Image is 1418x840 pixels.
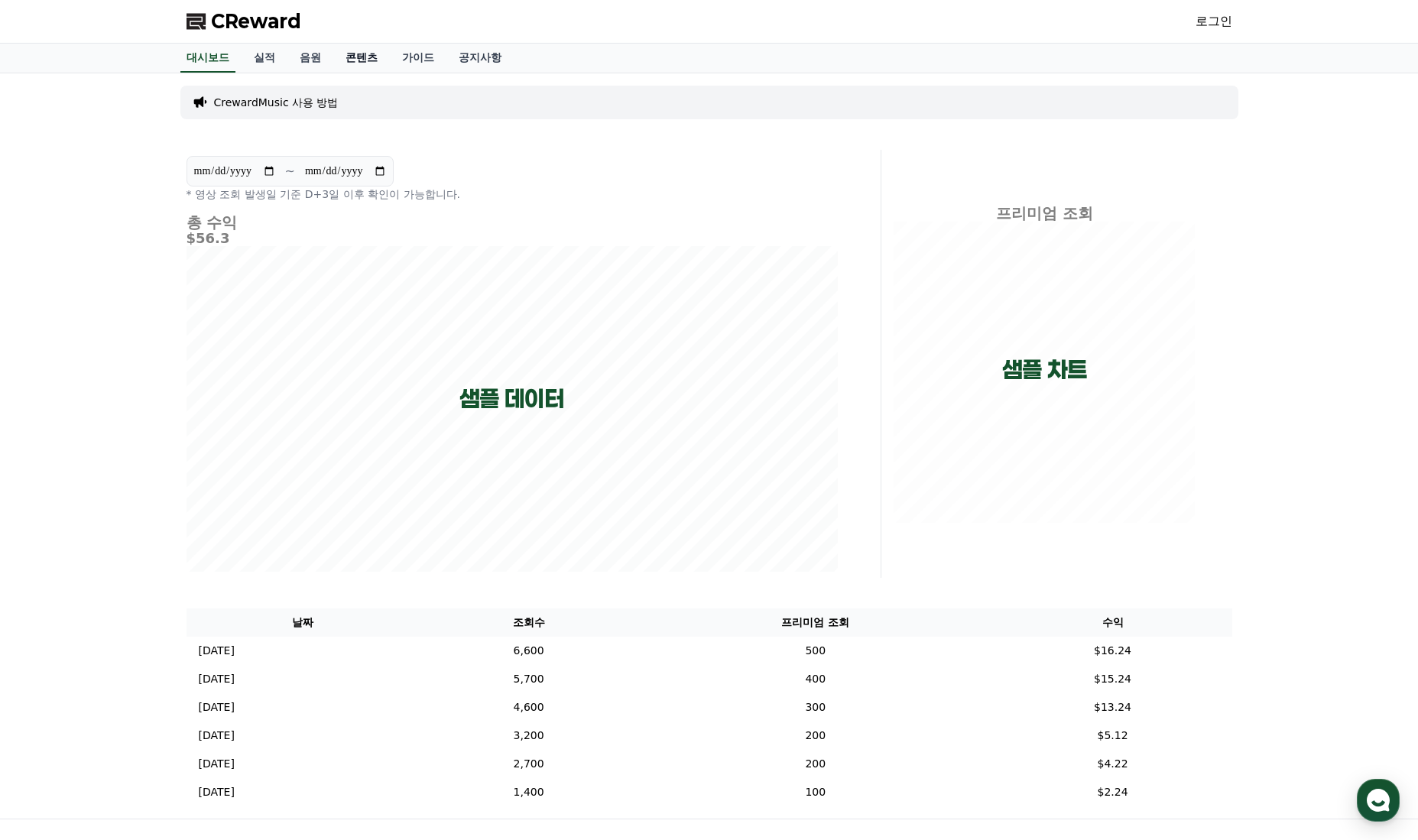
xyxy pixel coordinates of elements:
[199,784,235,800] p: [DATE]
[199,756,235,772] p: [DATE]
[1002,356,1087,384] p: 샘플 차트
[638,778,993,806] td: 100
[1196,12,1232,31] a: 로그인
[446,44,514,73] a: 공지사항
[420,693,638,722] td: 4,600
[333,44,390,73] a: 콘텐츠
[5,485,101,523] a: 홈
[994,665,1232,693] td: $15.24
[199,643,235,659] p: [DATE]
[236,508,255,520] span: 설정
[420,722,638,750] td: 3,200
[994,608,1232,637] th: 수익
[459,385,564,413] p: 샘플 데이터
[390,44,446,73] a: 가이드
[420,608,638,637] th: 조회수
[187,214,838,231] h4: 총 수익
[140,508,158,521] span: 대화
[420,665,638,693] td: 5,700
[187,608,420,637] th: 날짜
[197,485,294,523] a: 설정
[994,778,1232,806] td: $2.24
[994,722,1232,750] td: $5.12
[101,485,197,523] a: 대화
[199,671,235,687] p: [DATE]
[994,637,1232,665] td: $16.24
[187,9,301,34] a: CReward
[420,778,638,806] td: 1,400
[894,205,1196,222] h4: 프리미엄 조회
[287,44,333,73] a: 음원
[48,508,57,520] span: 홈
[199,728,235,744] p: [DATE]
[638,750,993,778] td: 200
[214,95,339,110] a: CrewardMusic 사용 방법
[638,608,993,637] th: 프리미엄 조회
[285,162,295,180] p: ~
[180,44,235,73] a: 대시보드
[420,637,638,665] td: 6,600
[187,231,838,246] h5: $56.3
[420,750,638,778] td: 2,700
[994,750,1232,778] td: $4.22
[211,9,301,34] span: CReward
[242,44,287,73] a: 실적
[638,693,993,722] td: 300
[638,722,993,750] td: 200
[994,693,1232,722] td: $13.24
[199,699,235,715] p: [DATE]
[638,637,993,665] td: 500
[638,665,993,693] td: 400
[187,186,838,202] p: * 영상 조회 발생일 기준 D+3일 이후 확인이 가능합니다.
